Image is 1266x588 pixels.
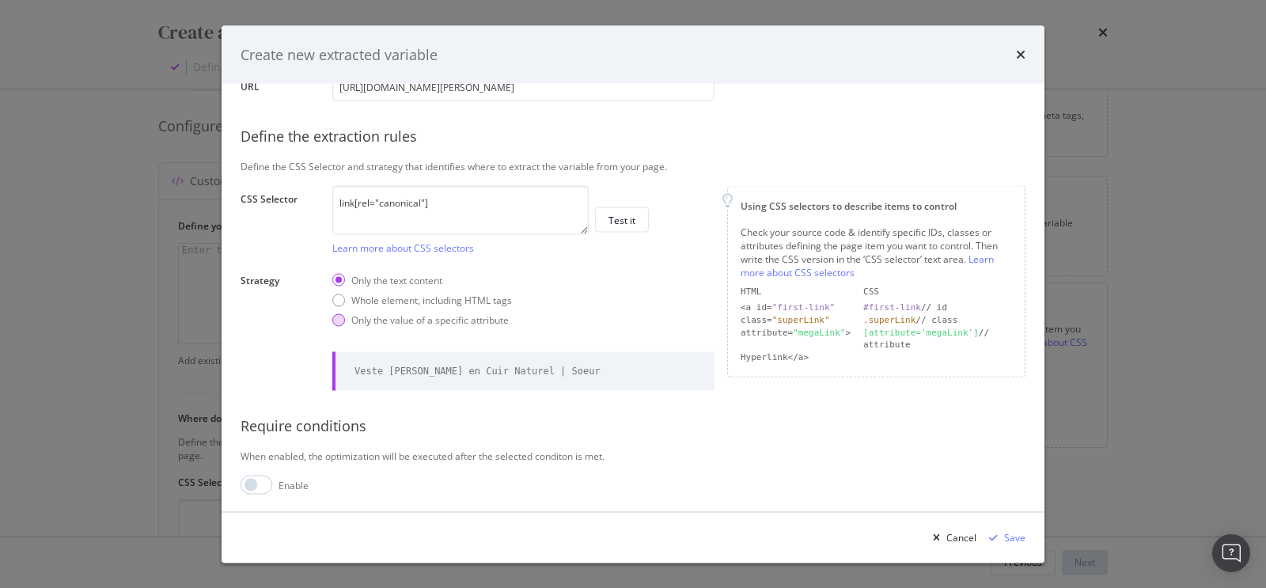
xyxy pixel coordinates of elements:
[1004,530,1025,544] div: Save
[741,252,994,279] a: Learn more about CSS selectors
[946,530,976,544] div: Cancel
[279,478,309,491] div: Enable
[863,302,1012,314] div: // id
[241,192,320,250] label: CSS Selector
[241,416,1025,437] div: Require conditions
[863,313,1012,326] div: // class
[741,286,851,298] div: HTML
[351,313,509,327] div: Only the value of a specific attribute
[354,365,601,378] div: Veste [PERSON_NAME] en Cuir Naturel | Soeur
[863,327,979,337] div: [attribute='megaLink']
[772,314,830,324] div: "superLink"
[1016,44,1025,65] div: times
[741,313,851,326] div: class=
[793,327,845,337] div: "megaLink"
[863,302,921,313] div: #first-link
[863,326,1012,351] div: // attribute
[983,525,1025,550] button: Save
[741,199,1012,212] div: Using CSS selectors to describe items to control
[741,351,851,363] div: Hyperlink</a>
[741,302,851,314] div: <a id=
[863,314,915,324] div: .superLink
[741,225,1012,279] div: Check your source code & identify specific IDs, classes or attributes defining the page item you ...
[332,273,512,286] div: Only the text content
[241,273,320,328] label: Strategy
[1212,534,1250,572] div: Open Intercom Messenger
[332,294,512,307] div: Whole element, including HTML tags
[741,326,851,351] div: attribute= >
[595,207,649,233] button: Test it
[241,44,438,65] div: Create new extracted variable
[608,213,635,226] div: Test it
[863,286,1012,298] div: CSS
[241,450,1025,463] div: When enabled, the optimization will be executed after the selected conditon is met.
[351,273,442,286] div: Only the text content
[351,294,512,307] div: Whole element, including HTML tags
[332,73,714,101] input: https://www.example.com
[332,241,474,254] a: Learn more about CSS selectors
[927,525,976,550] button: Cancel
[332,313,512,327] div: Only the value of a specific attribute
[772,302,835,313] div: "first-link"
[241,126,1025,146] div: Define the extraction rules
[241,159,1025,173] div: Define the CSS Selector and strategy that identifies where to extract the variable from your page.
[332,185,589,234] textarea: link[rel="canonical"]
[222,25,1044,563] div: modal
[241,79,320,97] label: URL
